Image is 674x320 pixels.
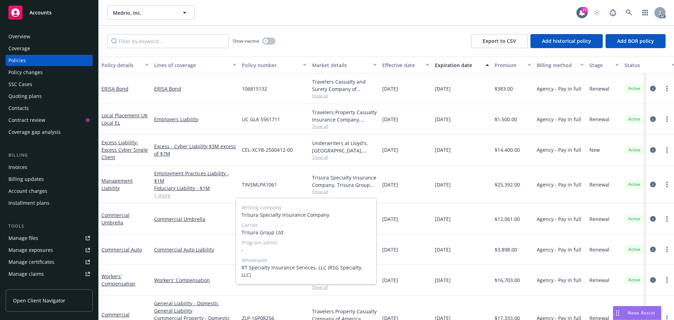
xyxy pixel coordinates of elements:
button: Add BOR policy [606,34,666,48]
a: Quoting plans [6,91,93,102]
span: [DATE] [382,181,398,188]
a: more [663,84,671,93]
a: SSC Cases [6,79,93,90]
a: Commercial Auto Liability [154,246,236,253]
div: Policy changes [8,67,43,78]
div: Manage claims [8,268,44,280]
a: more [663,276,671,284]
button: Nova Assist [613,306,661,320]
a: Account charges [6,185,93,197]
button: Stage [587,57,622,73]
a: Start snowing [590,6,604,20]
button: Expiration date [432,57,492,73]
div: Overview [8,31,30,42]
a: Contract review [6,115,93,126]
div: Contract review [8,115,45,126]
div: Effective date [382,61,422,69]
div: Policy details [101,61,141,69]
span: [DATE] [382,146,398,154]
span: Renewal [589,181,609,188]
span: Active [627,277,641,283]
a: Fiduciary Liability - $1M [154,184,236,192]
a: circleInformation [649,180,657,189]
span: Renewal [589,276,609,284]
a: circleInformation [649,84,657,93]
span: [DATE] [435,85,451,92]
span: [DATE] [382,116,398,123]
span: - Excess Cyber Single Client [101,139,148,161]
a: Coverage [6,43,93,54]
a: more [663,115,671,123]
a: more [663,146,671,154]
span: Show all [312,154,377,160]
a: circleInformation [649,215,657,223]
button: Premium [492,57,534,73]
a: Manage BORs [6,280,93,292]
span: Agency - Pay in full [537,146,581,154]
div: Tools [6,223,93,230]
a: Billing updates [6,174,93,185]
div: Stage [589,61,611,69]
div: Travelers Property Casualty Insurance Company, Travelers Insurance [312,109,377,123]
a: Policies [6,55,93,66]
div: Trisura Specialty Insurance Company, Trisura Group Ltd., RT Specialty Insurance Services, LLC (RS... [312,174,377,189]
span: New [589,146,600,154]
span: [DATE] [435,181,451,188]
span: [DATE] [435,276,451,284]
a: Invoices [6,162,93,173]
div: Market details [312,61,369,69]
div: Coverage [8,43,30,54]
span: $16,703.00 [495,276,520,284]
span: $25,392.00 [495,181,520,188]
a: ERISA Bond [154,85,236,92]
a: circleInformation [649,146,657,154]
a: circleInformation [649,276,657,284]
button: Market details [309,57,379,73]
span: $14,400.00 [495,146,520,154]
span: TINSMLPA1061 [242,181,277,188]
span: Export to CSV [483,38,516,44]
span: Agency - Pay in full [537,215,581,223]
a: Excess - Cyber Liability $3M excess of $7M [154,143,236,157]
a: Workers' Compensation [101,273,136,287]
div: Manage BORs [8,280,41,292]
a: Report a Bug [606,6,620,20]
span: Active [627,216,641,222]
a: Overview [6,31,93,42]
a: Excess Liability [101,139,148,161]
span: Renewal [589,215,609,223]
span: Show all [312,123,377,129]
span: Show inactive [233,38,259,44]
div: Coverage gap analysis [8,126,61,138]
a: more [663,180,671,189]
a: Commercial Umbrella [101,212,130,226]
a: Manage certificates [6,256,93,268]
a: more [663,215,671,223]
button: Policy number [239,57,309,73]
span: [DATE] [382,276,398,284]
span: Active [627,85,641,92]
a: Workers' Compensation [154,276,236,284]
span: Active [627,116,641,122]
div: Drag to move [613,306,622,320]
span: Open Client Navigator [13,297,65,304]
div: Installment plans [8,197,49,209]
a: Coverage gap analysis [6,126,93,138]
a: Installment plans [6,197,93,209]
a: Policy changes [6,67,93,78]
a: Manage exposures [6,244,93,256]
input: Filter by keyword... [107,34,229,48]
span: RT Specialty Insurance Services, LLC (RSG Specialty, LLC) [242,264,371,279]
span: [DATE] [435,246,451,253]
div: Expiration date [435,61,481,69]
span: Show all [312,93,377,99]
span: Active [627,246,641,253]
button: Policy details [99,57,151,73]
div: Contacts [8,103,29,114]
span: Active [627,147,641,153]
a: Accounts [6,3,93,22]
span: $12,061.00 [495,215,520,223]
span: Medrio, Inc. [113,9,174,17]
span: Nova Assist [628,310,655,316]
